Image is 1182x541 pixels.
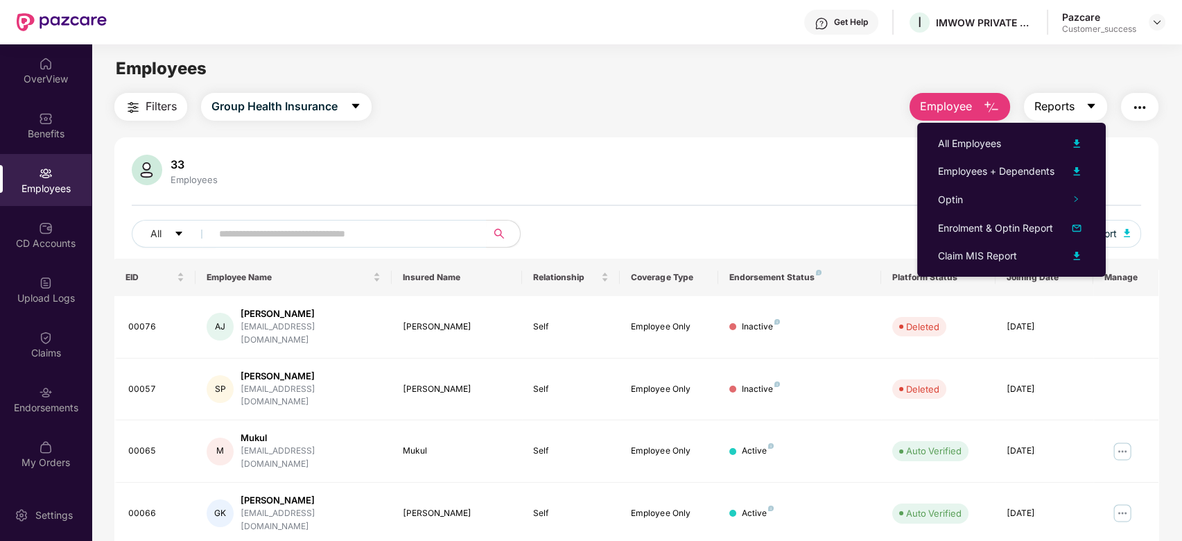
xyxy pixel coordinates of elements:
[403,445,511,458] div: Mukul
[1151,17,1163,28] img: svg+xml;base64,PHN2ZyBpZD0iRHJvcGRvd24tMzJ4MzIiIHhtbG5zPSJodHRwOi8vd3d3LnczLm9yZy8yMDAwL3N2ZyIgd2...
[742,507,774,520] div: Active
[938,248,1017,264] div: Claim MIS Report
[742,383,780,396] div: Inactive
[207,272,370,283] span: Employee Name
[1007,445,1082,458] div: [DATE]
[906,506,962,520] div: Auto Verified
[39,331,53,345] img: svg+xml;base64,PHN2ZyBpZD0iQ2xhaW0iIHhtbG5zPSJodHRwOi8vd3d3LnczLm9yZy8yMDAwL3N2ZyIgd2lkdGg9IjIwIi...
[910,93,1010,121] button: Employee
[1072,196,1079,203] span: right
[132,155,162,185] img: svg+xml;base64,PHN2ZyB4bWxucz0iaHR0cDovL3d3dy53My5vcmcvMjAwMC9zdmciIHhtbG5zOnhsaW5rPSJodHRwOi8vd3...
[125,99,141,116] img: svg+xml;base64,PHN2ZyB4bWxucz0iaHR0cDovL3d3dy53My5vcmcvMjAwMC9zdmciIHdpZHRoPSIyNCIgaGVpZ2h0PSIyNC...
[774,319,780,325] img: svg+xml;base64,PHN2ZyB4bWxucz0iaHR0cDovL3d3dy53My5vcmcvMjAwMC9zdmciIHdpZHRoPSI4IiBoZWlnaHQ9IjgiIH...
[132,220,216,248] button: Allcaret-down
[631,383,706,396] div: Employee Only
[207,438,234,465] div: M
[920,98,972,115] span: Employee
[1068,163,1085,180] img: svg+xml;base64,PHN2ZyB4bWxucz0iaHR0cDovL3d3dy53My5vcmcvMjAwMC9zdmciIHhtbG5zOnhsaW5rPSJodHRwOi8vd3...
[116,58,207,78] span: Employees
[1062,24,1136,35] div: Customer_success
[1111,440,1133,463] img: manageButton
[114,93,187,121] button: Filters
[241,307,381,320] div: [PERSON_NAME]
[241,507,381,533] div: [EMAIL_ADDRESS][DOMAIN_NAME]
[15,508,28,522] img: svg+xml;base64,PHN2ZyBpZD0iU2V0dGluZy0yMHgyMCIgeG1sbnM9Imh0dHA6Ly93d3cudzMub3JnLzIwMDAvc3ZnIiB3aW...
[128,383,185,396] div: 00057
[1024,93,1107,121] button: Reportscaret-down
[39,386,53,400] img: svg+xml;base64,PHN2ZyBpZD0iRW5kb3JzZW1lbnRzIiB4bWxucz0iaHR0cDovL3d3dy53My5vcmcvMjAwMC9zdmciIHdpZH...
[1007,320,1082,334] div: [DATE]
[207,375,234,403] div: SP
[729,272,870,283] div: Endorsement Status
[241,431,381,445] div: Mukul
[938,194,963,205] span: Optin
[1131,99,1148,116] img: svg+xml;base64,PHN2ZyB4bWxucz0iaHR0cDovL3d3dy53My5vcmcvMjAwMC9zdmciIHdpZHRoPSIyNCIgaGVpZ2h0PSIyNC...
[168,157,220,171] div: 33
[350,101,361,113] span: caret-down
[486,228,513,239] span: search
[631,507,706,520] div: Employee Only
[241,445,381,471] div: [EMAIL_ADDRESS][DOMAIN_NAME]
[241,320,381,347] div: [EMAIL_ADDRESS][DOMAIN_NAME]
[834,17,868,28] div: Get Help
[533,507,609,520] div: Self
[768,506,774,511] img: svg+xml;base64,PHN2ZyB4bWxucz0iaHR0cDovL3d3dy53My5vcmcvMjAwMC9zdmciIHdpZHRoPSI4IiBoZWlnaHQ9IjgiIH...
[201,93,372,121] button: Group Health Insurancecaret-down
[150,226,162,241] span: All
[533,320,609,334] div: Self
[522,259,620,296] th: Relationship
[1068,135,1085,152] img: svg+xml;base64,PHN2ZyB4bWxucz0iaHR0cDovL3d3dy53My5vcmcvMjAwMC9zdmciIHhtbG5zOnhsaW5rPSJodHRwOi8vd3...
[241,494,381,507] div: [PERSON_NAME]
[168,174,220,185] div: Employees
[1086,101,1097,113] span: caret-down
[39,276,53,290] img: svg+xml;base64,PHN2ZyBpZD0iVXBsb2FkX0xvZ3MiIGRhdGEtbmFtZT0iVXBsb2FkIExvZ3MiIHhtbG5zPSJodHRwOi8vd3...
[938,136,1001,151] div: All Employees
[211,98,338,115] span: Group Health Insurance
[533,445,609,458] div: Self
[39,221,53,235] img: svg+xml;base64,PHN2ZyBpZD0iQ0RfQWNjb3VudHMiIGRhdGEtbmFtZT0iQ0QgQWNjb3VudHMiIHhtbG5zPSJodHRwOi8vd3...
[39,166,53,180] img: svg+xml;base64,PHN2ZyBpZD0iRW1wbG95ZWVzIiB4bWxucz0iaHR0cDovL3d3dy53My5vcmcvMjAwMC9zdmciIHdpZHRoPS...
[938,221,1053,236] div: Enrolment & Optin Report
[403,383,511,396] div: [PERSON_NAME]
[768,443,774,449] img: svg+xml;base64,PHN2ZyB4bWxucz0iaHR0cDovL3d3dy53My5vcmcvMjAwMC9zdmciIHdpZHRoPSI4IiBoZWlnaHQ9IjgiIH...
[1093,259,1158,296] th: Manage
[533,272,598,283] span: Relationship
[125,272,175,283] span: EID
[906,320,939,334] div: Deleted
[631,320,706,334] div: Employee Only
[742,445,774,458] div: Active
[936,16,1033,29] div: IMWOW PRIVATE LIMITED
[486,220,521,248] button: search
[39,440,53,454] img: svg+xml;base64,PHN2ZyBpZD0iTXlfT3JkZXJzIiBkYXRhLW5hbWU9Ik15IE9yZGVycyIgeG1sbnM9Imh0dHA6Ly93d3cudz...
[918,14,921,31] span: I
[31,508,77,522] div: Settings
[1007,383,1082,396] div: [DATE]
[631,445,706,458] div: Employee Only
[114,259,196,296] th: EID
[207,313,234,341] div: AJ
[146,98,177,115] span: Filters
[403,507,511,520] div: [PERSON_NAME]
[174,229,184,240] span: caret-down
[1111,502,1133,524] img: manageButton
[39,57,53,71] img: svg+xml;base64,PHN2ZyBpZD0iSG9tZSIgeG1sbnM9Imh0dHA6Ly93d3cudzMub3JnLzIwMDAvc3ZnIiB3aWR0aD0iMjAiIG...
[816,270,822,275] img: svg+xml;base64,PHN2ZyB4bWxucz0iaHR0cDovL3d3dy53My5vcmcvMjAwMC9zdmciIHdpZHRoPSI4IiBoZWlnaHQ9IjgiIH...
[1124,229,1131,237] img: svg+xml;base64,PHN2ZyB4bWxucz0iaHR0cDovL3d3dy53My5vcmcvMjAwMC9zdmciIHhtbG5zOnhsaW5rPSJodHRwOi8vd3...
[128,507,185,520] div: 00066
[906,382,939,396] div: Deleted
[1068,220,1085,237] img: svg+xml;base64,PHN2ZyB4bWxucz0iaHR0cDovL3d3dy53My5vcmcvMjAwMC9zdmciIHhtbG5zOnhsaW5rPSJodHRwOi8vd3...
[742,320,780,334] div: Inactive
[892,272,984,283] div: Platform Status
[1007,507,1082,520] div: [DATE]
[392,259,522,296] th: Insured Name
[774,381,780,387] img: svg+xml;base64,PHN2ZyB4bWxucz0iaHR0cDovL3d3dy53My5vcmcvMjAwMC9zdmciIHdpZHRoPSI4IiBoZWlnaHQ9IjgiIH...
[128,445,185,458] div: 00065
[39,112,53,126] img: svg+xml;base64,PHN2ZyBpZD0iQmVuZWZpdHMiIHhtbG5zPSJodHRwOi8vd3d3LnczLm9yZy8yMDAwL3N2ZyIgd2lkdGg9Ij...
[1068,248,1085,264] img: svg+xml;base64,PHN2ZyB4bWxucz0iaHR0cDovL3d3dy53My5vcmcvMjAwMC9zdmciIHhtbG5zOnhsaW5rPSJodHRwOi8vd3...
[17,13,107,31] img: New Pazcare Logo
[533,383,609,396] div: Self
[195,259,391,296] th: Employee Name
[241,383,381,409] div: [EMAIL_ADDRESS][DOMAIN_NAME]
[938,164,1054,179] div: Employees + Dependents
[620,259,718,296] th: Coverage Type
